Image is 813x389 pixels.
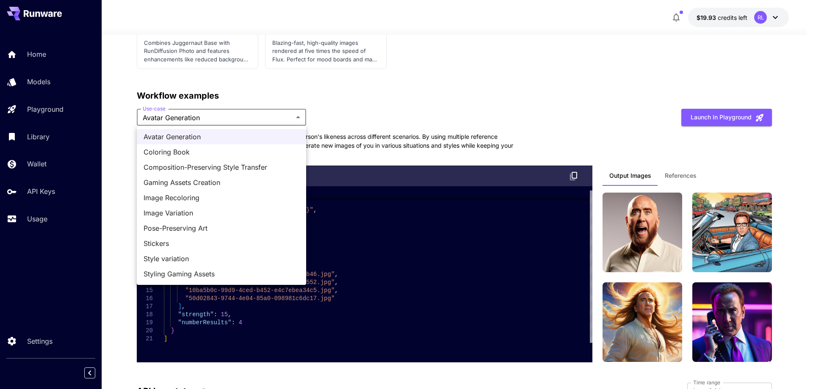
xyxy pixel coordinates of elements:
[144,162,299,172] span: Composition-Preserving Style Transfer
[144,238,299,248] span: Stickers
[144,193,299,203] span: Image Recoloring
[144,254,299,264] span: Style variation
[144,177,299,188] span: Gaming Assets Creation
[144,132,299,142] span: Avatar Generation
[144,269,299,279] span: Styling Gaming Assets
[144,223,299,233] span: Pose-Preserving Art
[144,208,299,218] span: Image Variation
[144,147,299,157] span: Coloring Book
